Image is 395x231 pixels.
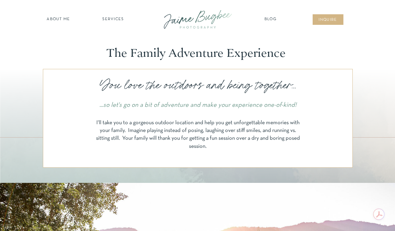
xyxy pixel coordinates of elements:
p: The Family Adventure Experience [107,46,289,60]
p: I'll take you to a gorgeous outdoor location and help you get unforgettable memories with your fa... [94,119,301,154]
a: about ME [45,16,72,23]
i: ...so let's go on a bit of adventure and make your experience one-of-kind! [99,102,296,108]
a: SERVICES [96,16,131,23]
a: inqUIre [315,17,341,23]
p: You love the outdoors and being together... [92,76,304,94]
a: Blog [263,16,278,23]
